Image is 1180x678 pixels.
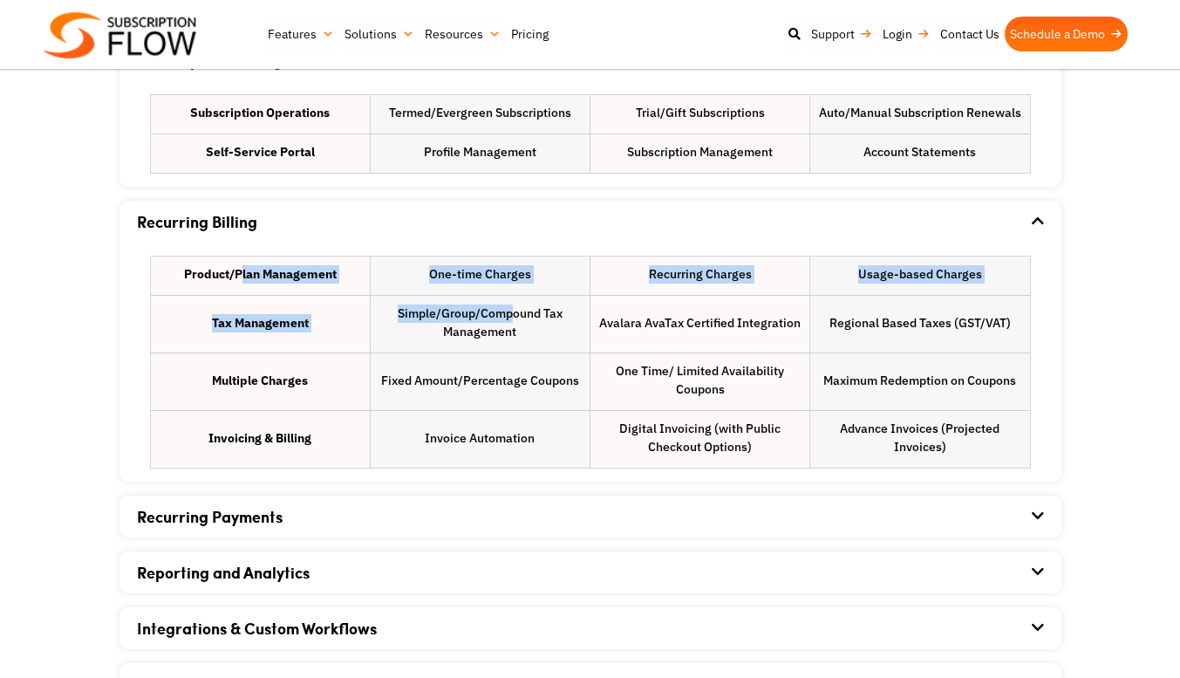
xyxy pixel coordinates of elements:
strong: Invoicing & Billing [208,429,311,448]
li: Invoice Automation [371,411,590,468]
strong: Tax Management [212,314,309,332]
a: Reporting and Analytics [137,561,310,584]
strong: Self-Service Portal [206,143,315,161]
strong: Product/Plan Management [184,265,337,284]
a: Resources [419,17,506,51]
div: Integrations & Custom Workflows [137,607,1044,649]
a: Support [806,17,877,51]
li: Digital Invoicing (with Public Checkout Options) [590,411,809,468]
a: Schedule a Demo [1005,17,1128,51]
div: Subscription Management [137,81,1044,187]
a: Features [263,17,339,51]
div: Recurring Billing [137,201,1044,243]
div: Recurring Payments [137,496,1044,538]
li: Account Statements [810,134,1029,173]
li: One Time/ Limited Availability Coupons [590,353,809,410]
a: Integrations & Custom Workflows [137,617,377,640]
li: Usage-based Charges [810,257,1029,295]
li: Subscription Management [590,134,809,173]
li: Recurring Charges [590,257,809,295]
div: Reporting and Analytics [137,551,1044,593]
a: Login [877,17,935,51]
li: Avalara AvaTax Certified Integration [590,296,809,353]
li: Maximum Redemption on Coupons [810,353,1029,410]
li: Fixed Amount/Percentage Coupons [371,353,590,410]
li: One-time Charges [371,257,590,295]
strong: Multiple Charges [212,372,308,390]
li: Trial/Gift Subscriptions [590,95,809,134]
a: Contact Us [935,17,1005,51]
img: Subscriptionflow [44,12,196,58]
li: Simple/Group/Compound Tax Management [371,296,590,353]
li: Termed/Evergreen Subscriptions [371,95,590,134]
li: Auto/Manual Subscription Renewals [810,95,1029,134]
li: Advance Invoices (Projected Invoices) [810,411,1029,468]
li: Profile Management [371,134,590,173]
a: Solutions [339,17,419,51]
strong: Subscription Operations [190,104,330,122]
div: Recurring Billing [137,243,1044,482]
a: Recurring Payments [137,505,283,528]
a: Pricing [506,17,554,51]
li: Regional Based Taxes (GST/VAT) [810,296,1029,353]
a: Recurring Billing [137,210,257,233]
